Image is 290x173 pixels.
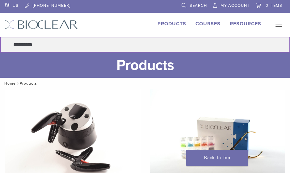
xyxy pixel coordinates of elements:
a: Home [2,81,16,86]
span: 0 items [266,3,282,8]
a: Products [158,21,186,27]
nav: Primary Navigation [271,20,285,29]
a: Courses [195,21,221,27]
img: Bioclear [5,20,78,29]
span: / [16,82,20,85]
a: Resources [230,21,261,27]
span: My Account [221,3,250,8]
a: Back To Top [186,150,248,166]
span: Search [190,3,207,8]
